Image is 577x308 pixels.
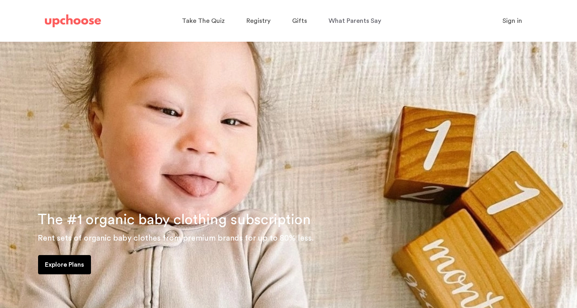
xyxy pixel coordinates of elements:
[492,13,532,29] button: Sign in
[38,232,567,245] p: Rent sets of organic baby clothes from premium brands for up to 80% less.
[45,13,101,29] a: UpChoose
[45,14,101,27] img: UpChoose
[182,18,225,24] span: Take The Quiz
[246,13,273,29] a: Registry
[182,13,227,29] a: Take The Quiz
[502,18,522,24] span: Sign in
[38,213,311,227] span: The #1 organic baby clothing subscription
[246,18,270,24] span: Registry
[45,260,84,269] p: Explore Plans
[329,13,383,29] a: What Parents Say
[329,18,381,24] span: What Parents Say
[292,13,309,29] a: Gifts
[38,255,91,274] a: Explore Plans
[292,18,307,24] span: Gifts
